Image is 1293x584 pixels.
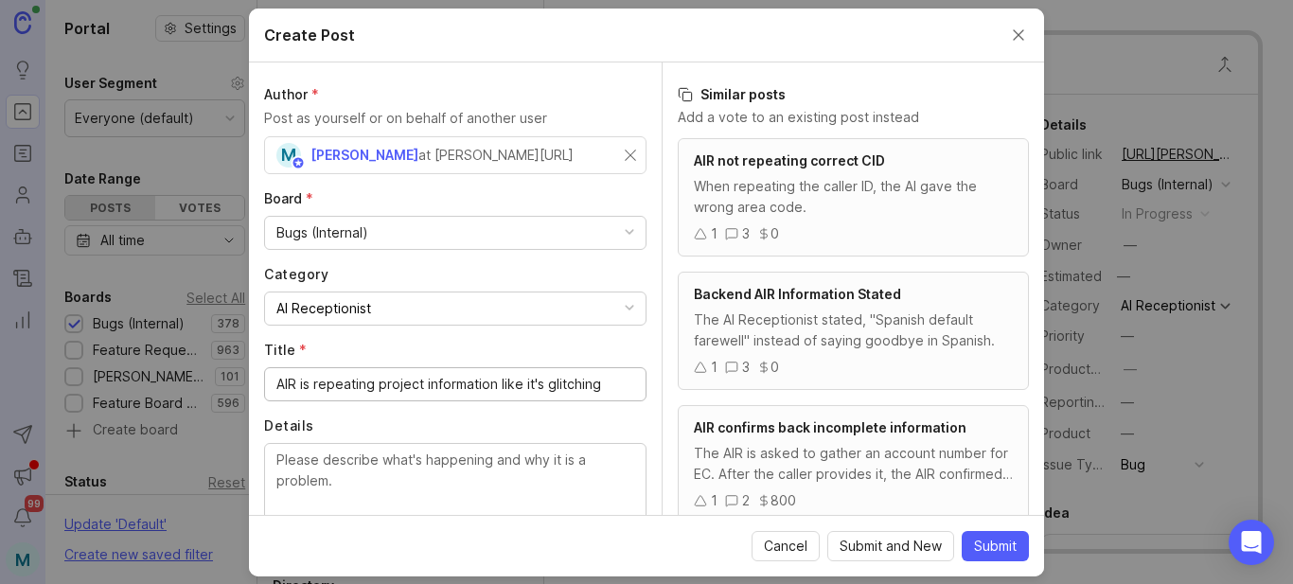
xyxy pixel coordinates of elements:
[418,145,574,166] div: at [PERSON_NAME][URL]
[770,223,779,244] div: 0
[1229,520,1274,565] div: Open Intercom Messenger
[742,223,750,244] div: 3
[264,265,646,284] label: Category
[974,537,1017,556] span: Submit
[264,24,355,46] h2: Create Post
[276,298,371,319] div: AI Receptionist
[711,490,717,511] div: 1
[764,537,807,556] span: Cancel
[694,443,1013,485] div: The AIR is asked to gather an account number for EC. After the caller provides it, the AIR confir...
[264,86,319,102] span: Author (required)
[827,531,954,561] button: Submit and New
[742,357,750,378] div: 3
[264,342,307,358] span: Title (required)
[694,310,1013,351] div: The AI Receptionist stated, "Spanish default farewell" instead of saying goodbye in Spanish.
[711,357,717,378] div: 1
[678,85,1029,104] h3: Similar posts
[264,416,646,435] label: Details
[310,147,418,163] span: [PERSON_NAME]
[678,272,1029,390] a: Backend AIR Information StatedThe AI Receptionist stated, "Spanish default farewell" instead of s...
[694,176,1013,218] div: When repeating the caller ID, the AI gave the wrong area code.
[742,490,750,511] div: 2
[752,531,820,561] button: Cancel
[1008,25,1029,45] button: Close create post modal
[276,143,301,168] div: M
[264,108,646,129] p: Post as yourself or on behalf of another user
[840,537,942,556] span: Submit and New
[694,152,885,168] span: AIR not repeating correct CID
[694,286,901,302] span: Backend AIR Information Stated
[678,108,1029,127] p: Add a vote to an existing post instead
[962,531,1029,561] button: Submit
[678,138,1029,257] a: AIR not repeating correct CIDWhen repeating the caller ID, the AI gave the wrong area code.130
[264,190,313,206] span: Board (required)
[694,419,966,435] span: AIR confirms back incomplete information
[292,155,306,169] img: member badge
[711,223,717,244] div: 1
[276,374,634,395] input: What's happening?
[276,222,368,243] div: Bugs (Internal)
[770,357,779,378] div: 0
[770,490,796,511] div: 800
[678,405,1029,523] a: AIR confirms back incomplete informationThe AIR is asked to gather an account number for EC. Afte...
